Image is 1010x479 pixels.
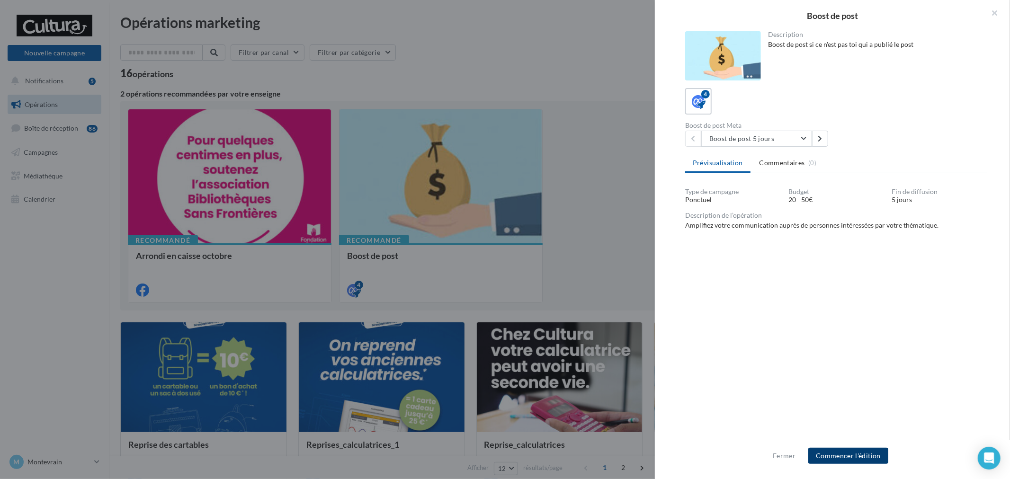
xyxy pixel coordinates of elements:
div: Budget [788,188,884,195]
div: 5 jours [892,195,987,204]
div: Fin de diffusion [892,188,987,195]
div: 4 [701,90,710,98]
span: Commentaires [760,158,805,168]
div: Boost de post si ce n'est pas toi qui a publié le post [769,40,980,49]
span: (0) [808,159,816,167]
div: Boost de post Meta [685,122,832,129]
button: Fermer [769,450,799,461]
div: Type de campagne [685,188,781,195]
button: Commencer l'édition [808,448,888,464]
button: Boost de post 5 jours [701,131,812,147]
div: Ponctuel [685,195,781,204]
div: 20 - 50€ [788,195,884,204]
div: Boost de post [670,11,995,20]
div: Open Intercom Messenger [978,447,1001,470]
div: Description [769,31,980,38]
div: Description de l’opération [685,212,987,219]
div: Amplifiez votre communication auprès de personnes intéressées par votre thématique. [685,221,987,230]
